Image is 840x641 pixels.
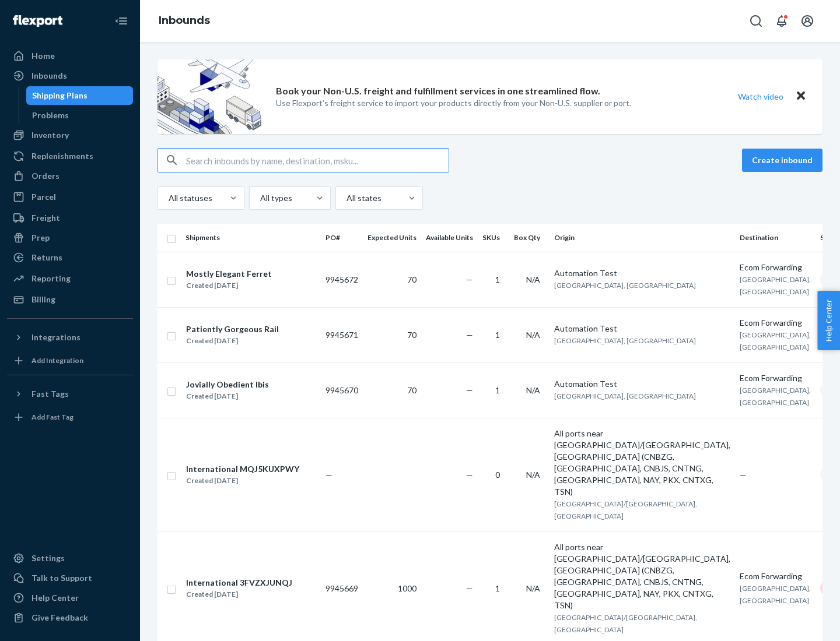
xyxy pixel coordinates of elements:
div: Home [32,50,55,62]
button: Help Center [817,291,840,350]
input: All states [345,192,346,204]
a: Replenishments [7,147,133,165]
a: Shipping Plans [26,86,134,105]
span: 0 [495,470,500,480]
span: N/A [526,274,540,284]
div: Mostly Elegant Ferret [186,268,272,280]
span: 1 [495,330,500,340]
img: Flexport logo [13,15,62,27]
span: [GEOGRAPHIC_DATA], [GEOGRAPHIC_DATA] [740,330,811,351]
span: [GEOGRAPHIC_DATA], [GEOGRAPHIC_DATA] [554,392,696,400]
span: [GEOGRAPHIC_DATA]/[GEOGRAPHIC_DATA], [GEOGRAPHIC_DATA] [554,613,697,634]
div: Parcel [32,191,56,203]
th: Box Qty [509,224,549,252]
div: Created [DATE] [186,390,269,402]
button: Close Navigation [110,9,133,33]
span: 70 [407,385,416,395]
th: Destination [735,224,815,252]
button: Close [793,88,808,105]
td: 9945670 [321,362,363,418]
div: Ecom Forwarding [740,570,811,582]
div: Created [DATE] [186,335,279,347]
div: Inventory [32,129,69,141]
div: Ecom Forwarding [740,372,811,384]
div: Replenishments [32,150,93,162]
div: Created [DATE] [186,280,272,291]
div: All ports near [GEOGRAPHIC_DATA]/[GEOGRAPHIC_DATA], [GEOGRAPHIC_DATA] (CNBZG, [GEOGRAPHIC_DATA], ... [554,541,730,611]
button: Open account menu [796,9,819,33]
th: PO# [321,224,363,252]
button: Integrations [7,328,133,347]
td: 9945671 [321,307,363,362]
div: Patiently Gorgeous Rail [186,323,279,335]
th: Expected Units [363,224,421,252]
div: Fast Tags [32,388,69,400]
span: [GEOGRAPHIC_DATA], [GEOGRAPHIC_DATA] [554,281,696,290]
div: Orders [32,170,60,182]
span: — [466,385,473,395]
button: Fast Tags [7,385,133,403]
button: Give Feedback [7,608,133,627]
input: All types [259,192,260,204]
span: N/A [526,385,540,395]
span: — [466,583,473,593]
div: Automation Test [554,267,730,279]
a: Settings [7,549,133,568]
span: 1000 [398,583,416,593]
span: 1 [495,583,500,593]
div: Inbounds [32,70,67,82]
span: N/A [526,583,540,593]
div: International MQJ5KUXPWY [186,463,299,475]
ol: breadcrumbs [149,4,219,38]
div: Automation Test [554,378,730,390]
a: Add Integration [7,351,133,370]
a: Billing [7,290,133,309]
div: Talk to Support [32,572,92,584]
th: Shipments [181,224,321,252]
a: Reporting [7,269,133,288]
span: 70 [407,330,416,340]
a: Orders [7,167,133,185]
p: Book your Non-U.S. freight and fulfillment services in one streamlined flow. [276,84,600,98]
div: All ports near [GEOGRAPHIC_DATA]/[GEOGRAPHIC_DATA], [GEOGRAPHIC_DATA] (CNBZG, [GEOGRAPHIC_DATA], ... [554,428,730,498]
div: Ecom Forwarding [740,317,811,329]
div: Created [DATE] [186,589,292,600]
div: Ecom Forwarding [740,262,811,273]
a: Freight [7,209,133,227]
div: Jovially Obedient Ibis [186,379,269,390]
span: 1 [495,274,500,284]
button: Create inbound [742,149,822,172]
a: Problems [26,106,134,125]
div: Add Fast Tag [32,412,73,422]
div: Give Feedback [32,612,88,624]
a: Home [7,47,133,65]
div: Problems [32,110,69,121]
a: Returns [7,248,133,267]
p: Use Flexport’s freight service to import your products directly from your Non-U.S. supplier or port. [276,97,631,109]
div: Freight [32,212,60,224]
span: — [466,470,473,480]
div: Help Center [32,592,79,604]
div: Prep [32,232,50,244]
div: Reporting [32,273,71,284]
span: N/A [526,330,540,340]
span: — [466,274,473,284]
span: — [740,470,747,480]
a: Inbounds [159,14,210,27]
div: Integrations [32,332,80,343]
button: Open notifications [770,9,793,33]
a: Prep [7,228,133,247]
input: All statuses [167,192,169,204]
td: 9945672 [321,252,363,307]
span: [GEOGRAPHIC_DATA], [GEOGRAPHIC_DATA] [740,386,811,407]
div: Billing [32,294,55,305]
span: 70 [407,274,416,284]
a: Inventory [7,126,133,145]
div: Created [DATE] [186,475,299,487]
input: Search inbounds by name, destination, msku... [186,149,449,172]
div: Settings [32,552,65,564]
span: — [325,470,332,480]
span: [GEOGRAPHIC_DATA], [GEOGRAPHIC_DATA] [554,336,696,345]
span: 1 [495,385,500,395]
